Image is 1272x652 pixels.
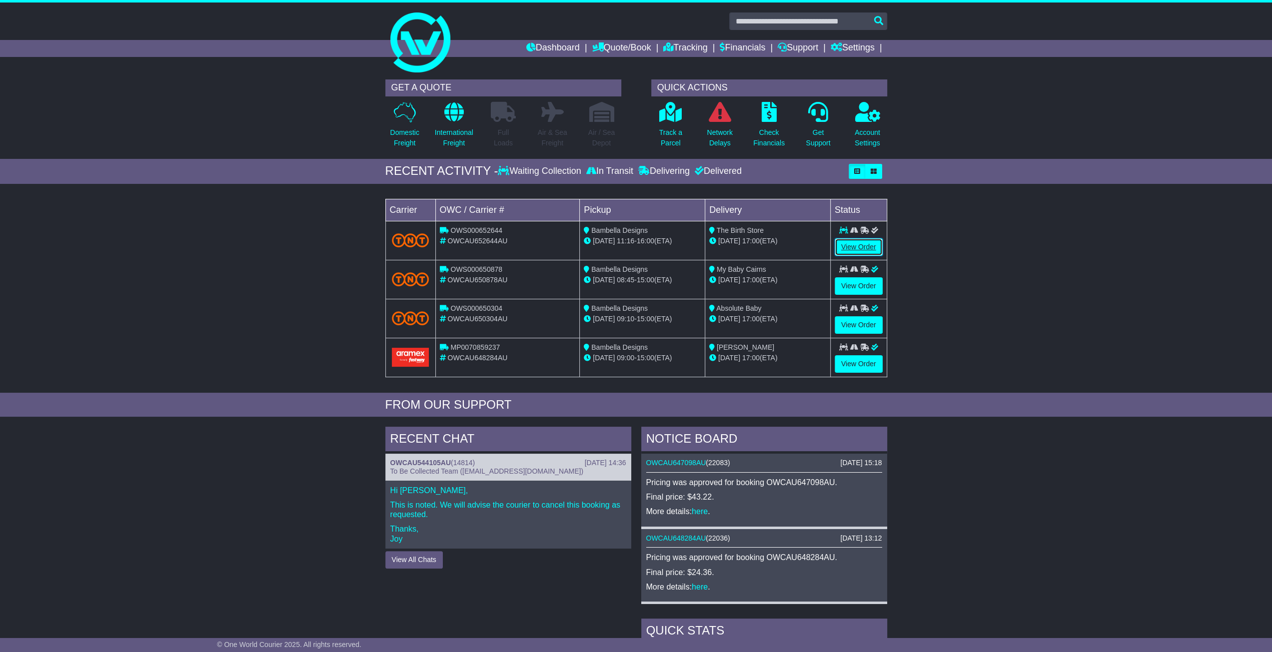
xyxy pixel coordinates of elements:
span: OWS000652644 [450,226,502,234]
div: RECENT ACTIVITY - [385,164,498,178]
p: Air & Sea Freight [538,127,567,148]
div: [DATE] 13:12 [840,534,882,543]
a: NetworkDelays [706,101,733,154]
a: InternationalFreight [434,101,474,154]
span: [DATE] [718,237,740,245]
span: OWCAU652644AU [447,237,507,245]
a: here [692,507,708,516]
span: Bambella Designs [591,226,648,234]
span: 11:16 [617,237,634,245]
span: [DATE] [718,315,740,323]
a: View Order [835,238,883,256]
a: View Order [835,277,883,295]
span: [DATE] [718,354,740,362]
span: OWCAU650878AU [447,276,507,284]
div: - (ETA) [584,353,701,363]
p: Final price: $24.36. [646,568,882,577]
p: Pricing was approved for booking OWCAU648284AU. [646,553,882,562]
div: [DATE] 14:36 [584,459,626,467]
p: International Freight [435,127,473,148]
span: Absolute Baby [716,304,761,312]
div: QUICK ACTIONS [651,79,887,96]
a: here [692,583,708,591]
a: Track aParcel [659,101,683,154]
p: Full Loads [491,127,516,148]
span: [DATE] [593,276,615,284]
div: ( ) [646,459,882,467]
span: 17:00 [742,276,760,284]
span: To Be Collected Team ([EMAIL_ADDRESS][DOMAIN_NAME]) [390,467,583,475]
td: Carrier [385,199,435,221]
div: (ETA) [709,275,826,285]
td: Delivery [705,199,830,221]
a: Tracking [663,40,707,57]
span: 16:00 [637,237,654,245]
a: OWCAU648284AU [646,534,706,542]
a: CheckFinancials [753,101,785,154]
img: TNT_Domestic.png [392,233,429,247]
a: Support [778,40,818,57]
a: DomesticFreight [389,101,419,154]
span: Bambella Designs [591,265,648,273]
span: 22036 [708,534,728,542]
div: Quick Stats [641,619,887,646]
span: 09:10 [617,315,634,323]
div: In Transit [584,166,636,177]
div: (ETA) [709,236,826,246]
span: [DATE] [718,276,740,284]
p: Get Support [806,127,830,148]
div: [DATE] 15:18 [840,459,882,467]
p: Network Delays [707,127,732,148]
a: View Order [835,355,883,373]
span: © One World Courier 2025. All rights reserved. [217,641,361,649]
p: More details: . [646,582,882,592]
img: Aramex.png [392,348,429,366]
p: More details: . [646,507,882,516]
p: This is noted. We will advise the courier to cancel this booking as requested. [390,500,626,519]
a: View Order [835,316,883,334]
span: [DATE] [593,237,615,245]
a: AccountSettings [854,101,881,154]
div: Waiting Collection [498,166,583,177]
span: 17:00 [742,354,760,362]
td: Status [830,199,887,221]
span: [PERSON_NAME] [717,343,774,351]
a: Dashboard [526,40,580,57]
span: 17:00 [742,315,760,323]
p: Check Financials [753,127,785,148]
span: Bambella Designs [591,343,648,351]
p: Pricing was approved for booking OWCAU647098AU. [646,478,882,487]
span: 15:00 [637,315,654,323]
span: OWCAU648284AU [447,354,507,362]
span: 17:00 [742,237,760,245]
a: GetSupport [805,101,831,154]
a: OWCAU544105AU [390,459,451,467]
div: (ETA) [709,353,826,363]
p: Air / Sea Depot [588,127,615,148]
span: OWCAU650304AU [447,315,507,323]
div: ( ) [646,534,882,543]
span: OWS000650304 [450,304,502,312]
p: Final price: $43.22. [646,492,882,502]
span: MP0070859237 [450,343,500,351]
span: 15:00 [637,354,654,362]
img: TNT_Domestic.png [392,311,429,325]
div: ( ) [390,459,626,467]
span: 14814 [453,459,473,467]
span: Bambella Designs [591,304,648,312]
span: My Baby Cairns [717,265,766,273]
span: OWS000650878 [450,265,502,273]
span: 09:00 [617,354,634,362]
div: GET A QUOTE [385,79,621,96]
td: OWC / Carrier # [435,199,580,221]
td: Pickup [580,199,705,221]
div: FROM OUR SUPPORT [385,398,887,412]
button: View All Chats [385,551,443,569]
div: - (ETA) [584,236,701,246]
span: [DATE] [593,315,615,323]
div: Delivering [636,166,692,177]
p: Track a Parcel [659,127,682,148]
span: 22083 [708,459,728,467]
a: Quote/Book [592,40,651,57]
div: - (ETA) [584,275,701,285]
